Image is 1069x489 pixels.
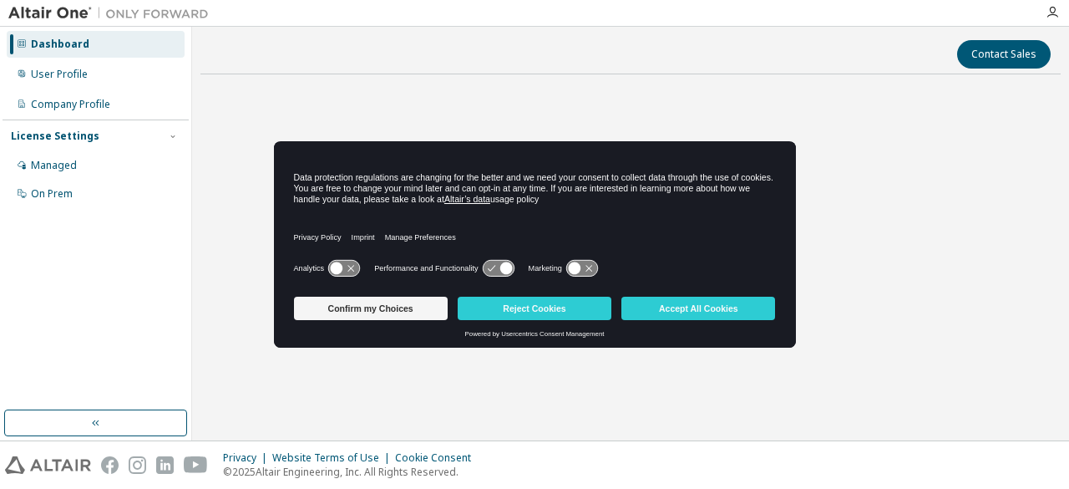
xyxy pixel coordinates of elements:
[31,159,77,172] div: Managed
[272,451,395,465] div: Website Terms of Use
[129,456,146,474] img: instagram.svg
[223,465,481,479] p: © 2025 Altair Engineering, Inc. All Rights Reserved.
[31,68,88,81] div: User Profile
[101,456,119,474] img: facebook.svg
[31,98,110,111] div: Company Profile
[184,456,208,474] img: youtube.svg
[223,451,272,465] div: Privacy
[395,451,481,465] div: Cookie Consent
[31,187,73,201] div: On Prem
[156,456,174,474] img: linkedin.svg
[957,40,1051,69] button: Contact Sales
[31,38,89,51] div: Dashboard
[8,5,217,22] img: Altair One
[5,456,91,474] img: altair_logo.svg
[11,130,99,143] div: License Settings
